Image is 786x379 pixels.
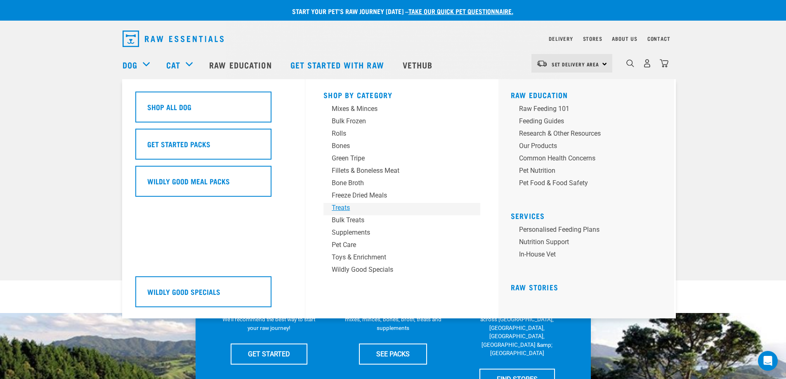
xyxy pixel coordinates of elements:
[549,37,573,40] a: Delivery
[323,265,480,277] a: Wildly Good Specials
[511,237,668,250] a: Nutrition Support
[519,141,648,151] div: Our Products
[332,178,460,188] div: Bone Broth
[323,178,480,191] a: Bone Broth
[332,240,460,250] div: Pet Care
[332,116,460,126] div: Bulk Frozen
[323,91,480,97] h5: Shop By Category
[323,228,480,240] a: Supplements
[469,299,566,358] p: We have 17 stores specialising in raw pet food &amp; nutritional advice across [GEOGRAPHIC_DATA],...
[519,178,648,188] div: Pet Food & Food Safety
[323,203,480,215] a: Treats
[519,153,648,163] div: Common Health Concerns
[332,203,460,213] div: Treats
[147,176,230,186] h5: Wildly Good Meal Packs
[612,37,637,40] a: About Us
[511,166,668,178] a: Pet Nutrition
[323,141,480,153] a: Bones
[511,93,568,97] a: Raw Education
[552,63,600,66] span: Set Delivery Area
[511,225,668,237] a: Personalised Feeding Plans
[231,344,307,364] a: GET STARTED
[135,166,292,203] a: Wildly Good Meal Packs
[135,92,292,129] a: Shop All Dog
[519,129,648,139] div: Research & Other Resources
[147,286,220,297] h5: Wildly Good Specials
[332,228,460,238] div: Supplements
[511,129,668,141] a: Research & Other Resources
[626,59,634,67] img: home-icon-1@2x.png
[116,27,670,50] nav: dropdown navigation
[408,9,513,13] a: take our quick pet questionnaire.
[511,178,668,191] a: Pet Food & Food Safety
[647,37,670,40] a: Contact
[332,252,460,262] div: Toys & Enrichment
[332,104,460,114] div: Mixes & Minces
[519,116,648,126] div: Feeding Guides
[643,59,651,68] img: user.png
[332,215,460,225] div: Bulk Treats
[323,129,480,141] a: Rolls
[519,166,648,176] div: Pet Nutrition
[536,60,548,67] img: van-moving.png
[359,344,427,364] a: SEE PACKS
[323,166,480,178] a: Fillets & Boneless Meat
[511,116,668,129] a: Feeding Guides
[123,59,137,71] a: Dog
[511,153,668,166] a: Common Health Concerns
[332,153,460,163] div: Green Tripe
[332,166,460,176] div: Fillets & Boneless Meat
[323,252,480,265] a: Toys & Enrichment
[147,139,210,149] h5: Get Started Packs
[332,141,460,151] div: Bones
[332,265,460,275] div: Wildly Good Specials
[583,37,602,40] a: Stores
[282,48,394,81] a: Get started with Raw
[332,129,460,139] div: Rolls
[323,104,480,116] a: Mixes & Minces
[332,191,460,200] div: Freeze Dried Meals
[201,48,282,81] a: Raw Education
[511,250,668,262] a: In-house vet
[323,153,480,166] a: Green Tripe
[394,48,443,81] a: Vethub
[323,215,480,228] a: Bulk Treats
[323,240,480,252] a: Pet Care
[323,191,480,203] a: Freeze Dried Meals
[511,141,668,153] a: Our Products
[511,212,668,218] h5: Services
[519,104,648,114] div: Raw Feeding 101
[135,276,292,313] a: Wildly Good Specials
[166,59,180,71] a: Cat
[758,351,778,371] div: Open Intercom Messenger
[135,129,292,166] a: Get Started Packs
[123,31,224,47] img: Raw Essentials Logo
[660,59,668,68] img: home-icon@2x.png
[511,285,558,289] a: Raw Stories
[323,116,480,129] a: Bulk Frozen
[511,104,668,116] a: Raw Feeding 101
[147,101,191,112] h5: Shop All Dog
